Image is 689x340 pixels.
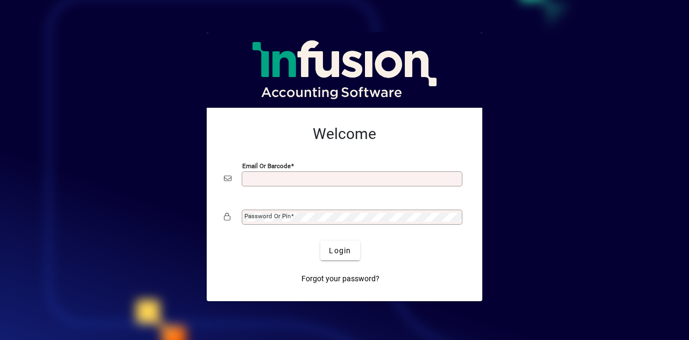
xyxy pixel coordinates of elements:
mat-label: Password or Pin [244,212,291,220]
a: Forgot your password? [297,269,384,288]
h2: Welcome [224,125,465,143]
mat-label: Email or Barcode [242,162,291,170]
span: Forgot your password? [301,273,379,285]
span: Login [329,245,351,256]
button: Login [320,241,360,260]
